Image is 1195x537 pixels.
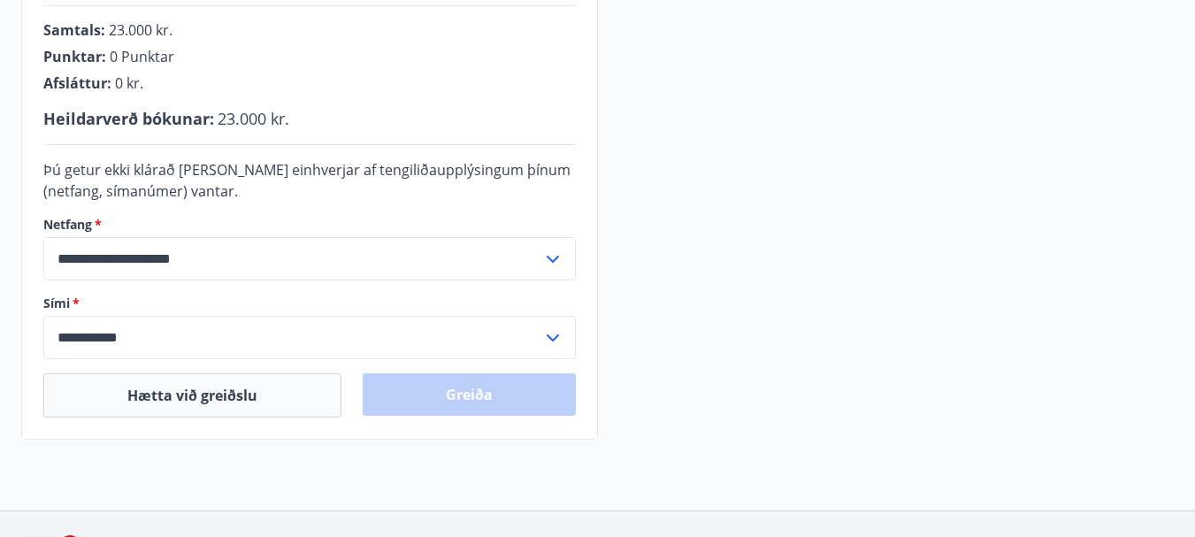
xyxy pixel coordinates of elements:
[43,73,111,93] span: Afsláttur :
[43,295,576,312] label: Sími
[43,20,105,40] span: Samtals :
[115,73,143,93] span: 0 kr.
[43,373,341,418] button: Hætta við greiðslu
[43,160,571,201] span: Þú getur ekki klárað [PERSON_NAME] einhverjar af tengiliðaupplýsingum þínum (netfang, símanúmer) ...
[109,20,172,40] span: 23.000 kr.
[110,47,174,66] span: 0 Punktar
[43,108,214,129] span: Heildarverð bókunar :
[218,108,289,129] span: 23.000 kr.
[43,47,106,66] span: Punktar :
[43,216,576,234] label: Netfang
